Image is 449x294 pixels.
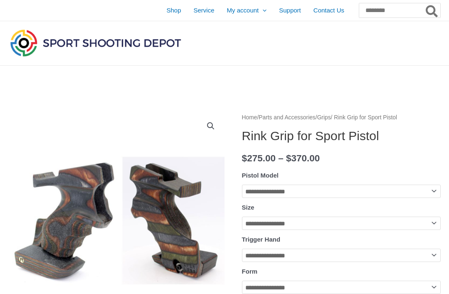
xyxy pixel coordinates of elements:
span: – [278,153,284,163]
a: Parts and Accessories [259,114,316,121]
a: Home [242,114,257,121]
span: $ [286,153,291,163]
span: $ [242,153,247,163]
h1: Rink Grip for Sport Pistol [242,128,441,143]
label: Pistol Model [242,172,279,179]
a: Grips [317,114,331,121]
bdi: 370.00 [286,153,320,163]
button: Search [424,3,440,17]
bdi: 275.00 [242,153,276,163]
label: Trigger Hand [242,236,281,243]
nav: Breadcrumb [242,112,441,123]
label: Size [242,204,254,211]
label: Form [242,268,258,275]
img: Sport Shooting Depot [8,27,183,58]
a: View full-screen image gallery [203,119,218,133]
